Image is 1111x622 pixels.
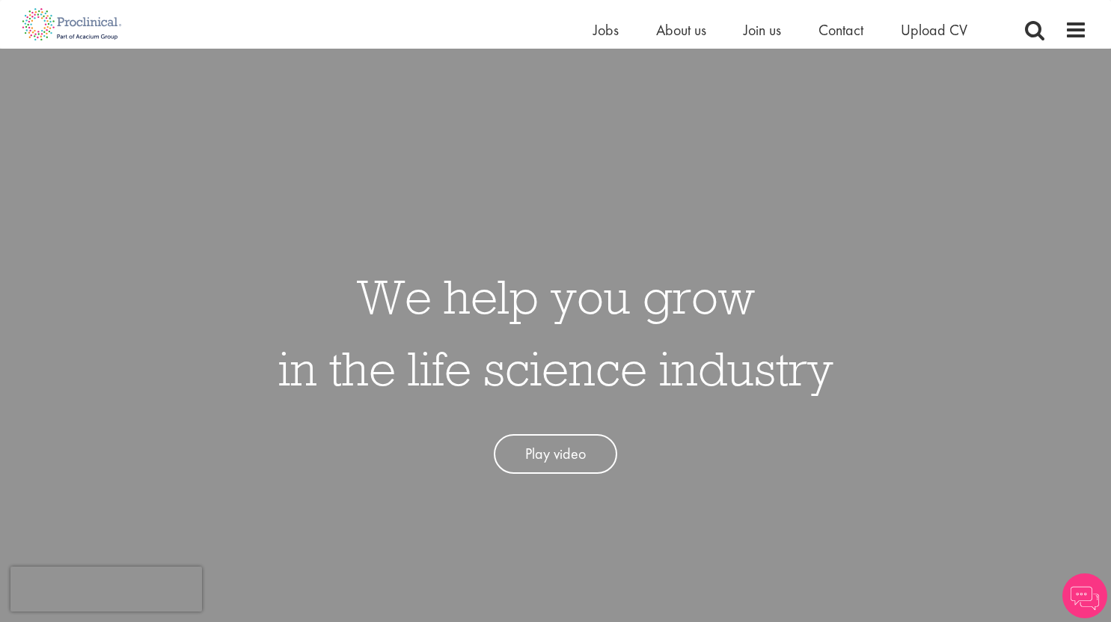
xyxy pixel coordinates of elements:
a: Jobs [593,20,619,40]
a: Upload CV [901,20,967,40]
a: Join us [744,20,781,40]
a: Contact [818,20,863,40]
h1: We help you grow in the life science industry [278,260,833,404]
a: About us [656,20,706,40]
img: Chatbot [1062,573,1107,618]
a: Play video [494,434,617,474]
